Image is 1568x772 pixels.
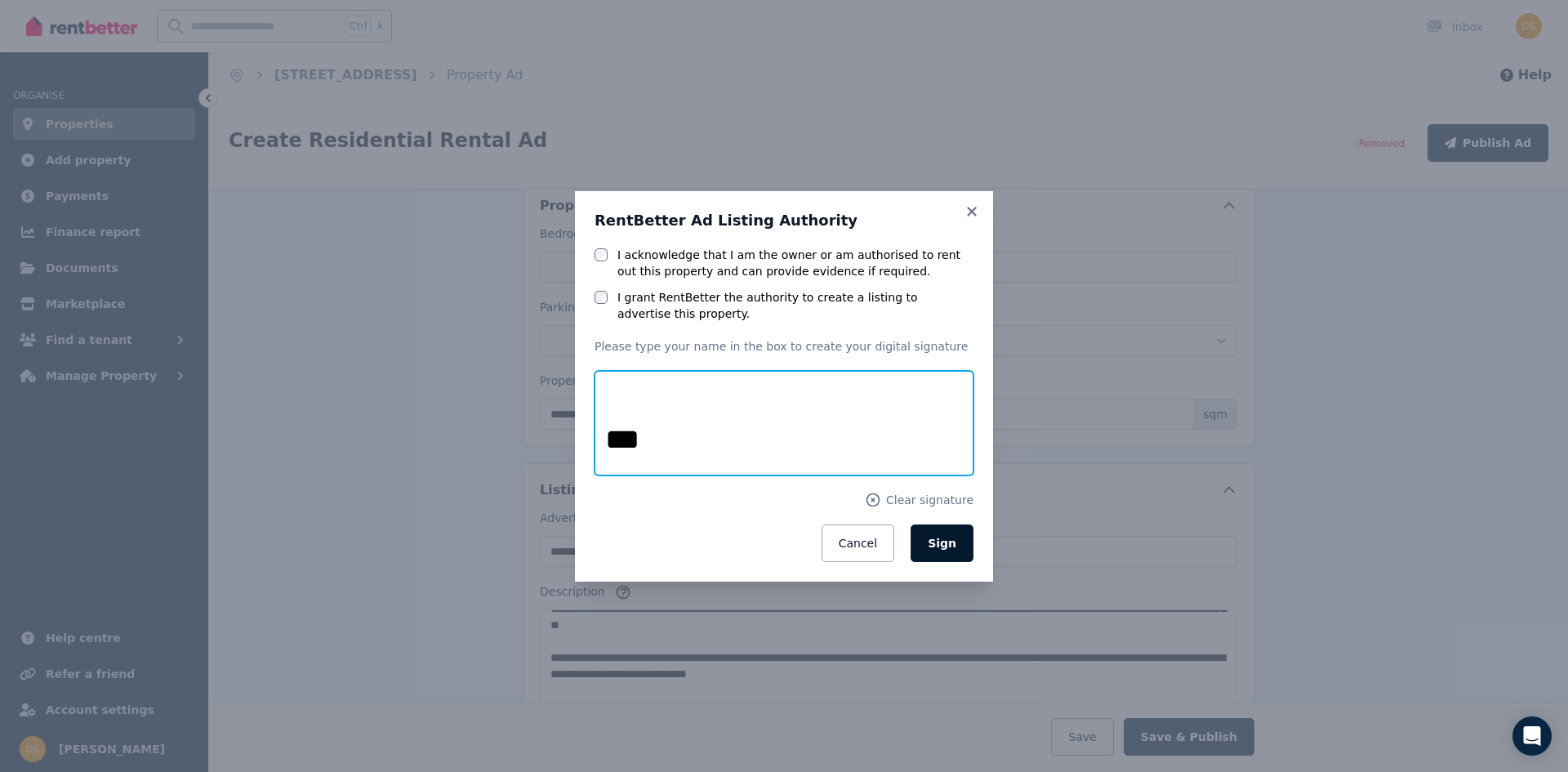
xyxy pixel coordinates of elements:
button: Cancel [822,524,894,562]
span: Clear signature [886,492,973,508]
span: Sign [928,537,956,550]
button: Sign [911,524,973,562]
div: Open Intercom Messenger [1512,716,1552,756]
p: Please type your name in the box to create your digital signature [595,338,973,355]
label: I acknowledge that I am the owner or am authorised to rent out this property and can provide evid... [617,247,973,279]
h3: RentBetter Ad Listing Authority [595,211,973,230]
label: I grant RentBetter the authority to create a listing to advertise this property. [617,289,973,322]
